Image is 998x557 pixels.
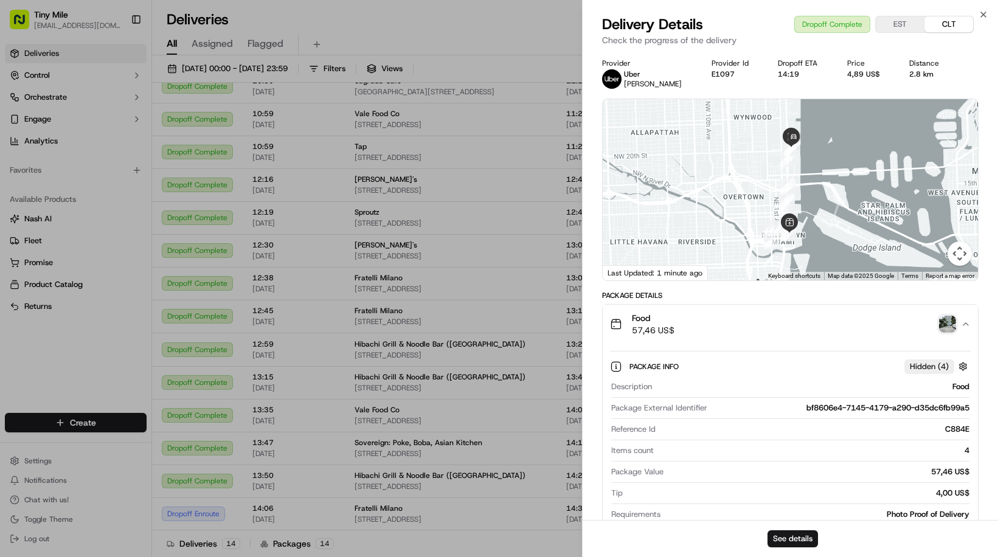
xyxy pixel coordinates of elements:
span: Package Info [629,362,681,372]
div: Food57,46 US$photo_proof_of_delivery image [603,344,978,542]
img: uber-new-logo.jpeg [602,69,622,89]
span: Requirements [611,509,660,520]
input: Got a question? Start typing here... [32,78,219,91]
div: Start new chat [41,116,199,128]
div: Provider [602,58,691,68]
div: 4,00 US$ [628,488,969,499]
button: E1097 [712,69,735,79]
span: [PERSON_NAME] [624,79,682,89]
span: Delivery Details [602,15,703,34]
span: Hidden ( 4 ) [910,361,949,372]
button: CLT [924,16,973,32]
img: 1736555255976-a54dd68f-1ca7-489b-9aae-adbdc363a1c4 [12,116,34,138]
span: Food [632,312,674,324]
div: Package Details [602,291,979,300]
div: 4,89 US$ [847,69,890,79]
div: 57,46 US$ [668,466,969,477]
span: Pylon [121,206,147,215]
div: 10 [778,196,794,212]
img: photo_proof_of_delivery image [939,316,956,333]
div: 1 [764,234,780,249]
button: Food57,46 US$photo_proof_of_delivery image [603,305,978,344]
span: 57,46 US$ [632,324,674,336]
div: 13 [780,151,795,167]
span: Knowledge Base [24,176,93,189]
span: Package External Identifier [611,403,707,413]
div: 2 [759,224,775,240]
div: 💻 [103,178,113,187]
span: Items count [611,445,654,456]
button: Map camera controls [948,241,972,266]
span: API Documentation [115,176,195,189]
div: Price [847,58,890,68]
a: Report a map error [926,272,974,279]
div: 2.8 km [909,69,949,79]
div: C884E [660,424,969,435]
div: 15 [784,140,800,156]
div: Provider Id [712,58,758,68]
span: Package Value [611,466,664,477]
span: Map data ©2025 Google [828,272,894,279]
button: EST [876,16,924,32]
a: Open this area in Google Maps (opens a new window) [606,265,646,280]
button: Keyboard shortcuts [768,272,820,280]
div: Dropoff ETA [778,58,827,68]
img: Nash [12,12,36,36]
div: bf8606e4-7145-4179-a290-d35dc6fb99a5 [712,403,969,413]
p: Welcome 👋 [12,49,221,68]
span: Tip [611,488,623,499]
span: Reference Id [611,424,656,435]
a: 📗Knowledge Base [7,171,98,193]
p: Check the progress of the delivery [602,34,979,46]
a: 💻API Documentation [98,171,200,193]
img: Google [606,265,646,280]
div: 3 [768,220,784,236]
a: Powered byPylon [86,206,147,215]
div: Last Updated: 1 minute ago [603,265,708,280]
div: Food [657,381,969,392]
span: Description [611,381,652,392]
div: 📗 [12,178,22,187]
a: Terms (opens in new tab) [901,272,918,279]
div: Distance [909,58,949,68]
div: Photo Proof of Delivery [665,509,969,520]
button: Hidden (4) [904,359,971,374]
div: We're available if you need us! [41,128,154,138]
div: 16 [785,139,800,155]
button: Start new chat [207,120,221,134]
div: 14:19 [778,69,827,79]
button: See details [768,530,818,547]
p: Uber [624,69,682,79]
div: 11 [779,193,795,209]
div: 4 [659,445,969,456]
div: 4 [774,220,789,236]
div: 12 [780,179,795,195]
